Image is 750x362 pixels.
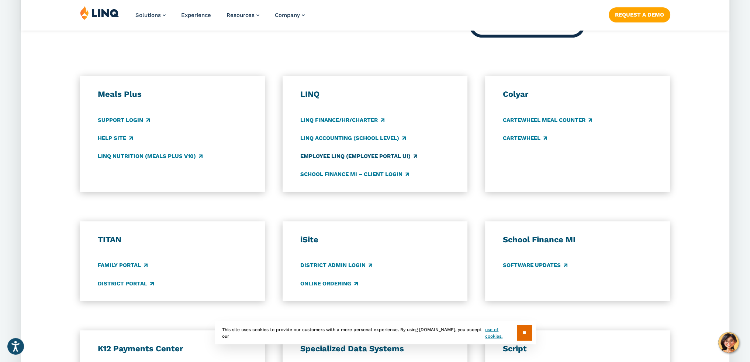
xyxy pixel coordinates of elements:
[608,6,670,22] nav: Button Navigation
[718,332,739,353] button: Hello, have a question? Let’s chat.
[98,235,247,245] h3: TITAN
[300,89,450,99] h3: LINQ
[98,152,203,160] a: LINQ Nutrition (Meals Plus v10)
[98,280,154,288] a: District Portal
[300,116,384,124] a: LINQ Finance/HR/Charter
[98,261,148,270] a: Family Portal
[300,134,406,142] a: LINQ Accounting (school level)
[98,89,247,99] h3: Meals Plus
[98,134,133,142] a: Help Site
[300,170,409,178] a: School Finance MI – Client Login
[300,235,450,245] h3: iSite
[300,280,358,288] a: Online Ordering
[485,326,516,340] a: use of cookies.
[227,12,259,18] a: Resources
[503,134,547,142] a: CARTEWHEEL
[503,235,652,245] h3: School Finance MI
[135,12,161,18] span: Solutions
[135,12,166,18] a: Solutions
[98,116,150,124] a: Support Login
[275,12,300,18] span: Company
[503,116,592,124] a: CARTEWHEEL Meal Counter
[227,12,255,18] span: Resources
[135,6,305,30] nav: Primary Navigation
[181,12,211,18] a: Experience
[503,261,567,270] a: Software Updates
[275,12,305,18] a: Company
[503,89,652,99] h3: Colyar
[300,261,372,270] a: District Admin Login
[608,7,670,22] a: Request a Demo
[300,152,417,160] a: Employee LINQ (Employee Portal UI)
[215,321,536,344] div: This site uses cookies to provide our customers with a more personal experience. By using [DOMAIN...
[80,6,119,20] img: LINQ | K‑12 Software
